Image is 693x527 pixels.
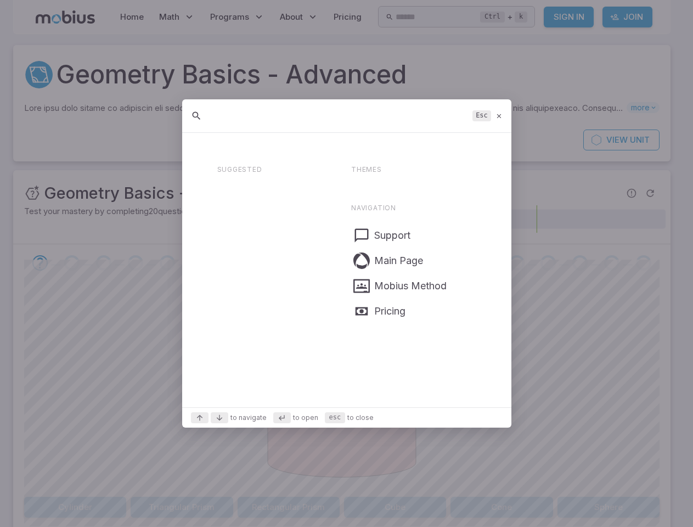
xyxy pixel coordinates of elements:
p: Navigation [351,204,476,212]
kbd: esc [325,412,346,423]
p: Support [374,228,410,243]
span: to close [347,413,374,423]
span: to navigate [230,413,267,423]
p: Themes [351,166,476,173]
p: Main Page [374,253,423,268]
div: Suggestions [182,135,511,407]
span: to open [293,413,318,423]
p: Pricing [374,304,405,319]
kbd: Esc [472,110,491,121]
p: Suggested [217,166,329,173]
p: Mobius Method [374,278,447,294]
